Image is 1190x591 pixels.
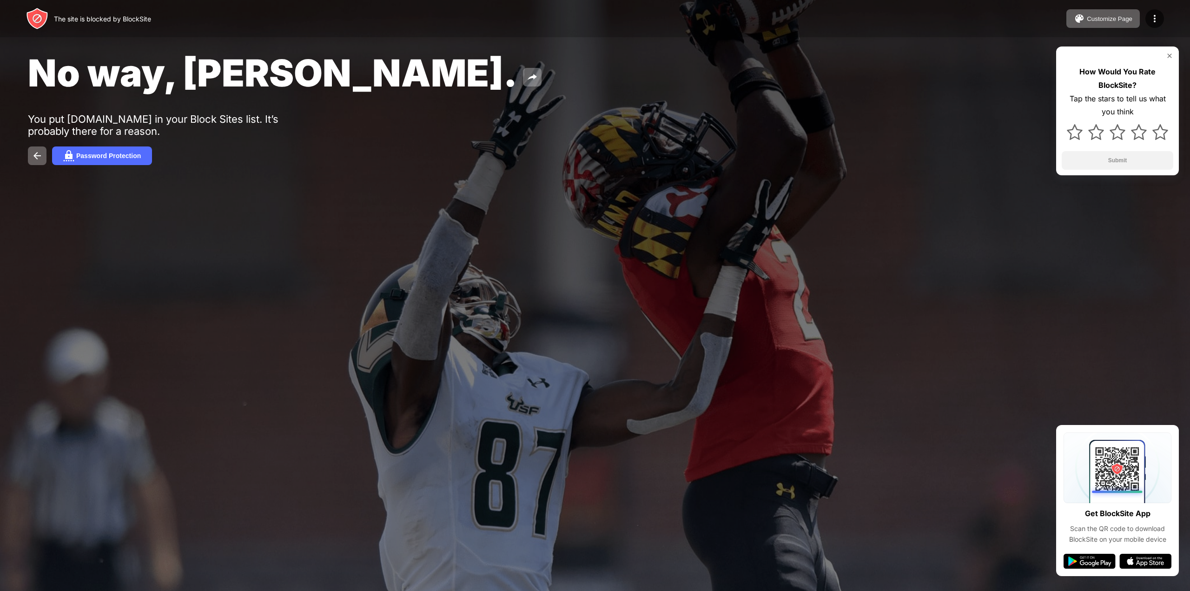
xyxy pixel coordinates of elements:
img: back.svg [32,150,43,161]
div: Password Protection [76,152,141,159]
button: Submit [1062,151,1173,170]
img: menu-icon.svg [1149,13,1160,24]
div: Tap the stars to tell us what you think [1062,92,1173,119]
div: You put [DOMAIN_NAME] in your Block Sites list. It’s probably there for a reason. [28,113,315,137]
div: Customize Page [1087,15,1132,22]
img: star.svg [1131,124,1147,140]
img: qrcode.svg [1064,432,1171,503]
img: star.svg [1152,124,1168,140]
button: Password Protection [52,146,152,165]
span: No way, [PERSON_NAME]. [28,50,517,95]
div: Get BlockSite App [1085,507,1150,520]
img: pallet.svg [1074,13,1085,24]
img: star.svg [1067,124,1083,140]
img: share.svg [527,72,538,83]
div: The site is blocked by BlockSite [54,15,151,23]
img: app-store.svg [1119,554,1171,569]
img: google-play.svg [1064,554,1116,569]
div: Scan the QR code to download BlockSite on your mobile device [1064,524,1171,545]
img: star.svg [1110,124,1125,140]
img: rate-us-close.svg [1166,52,1173,60]
img: password.svg [63,150,74,161]
button: Customize Page [1066,9,1140,28]
div: How Would You Rate BlockSite? [1062,65,1173,92]
img: header-logo.svg [26,7,48,30]
img: star.svg [1088,124,1104,140]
